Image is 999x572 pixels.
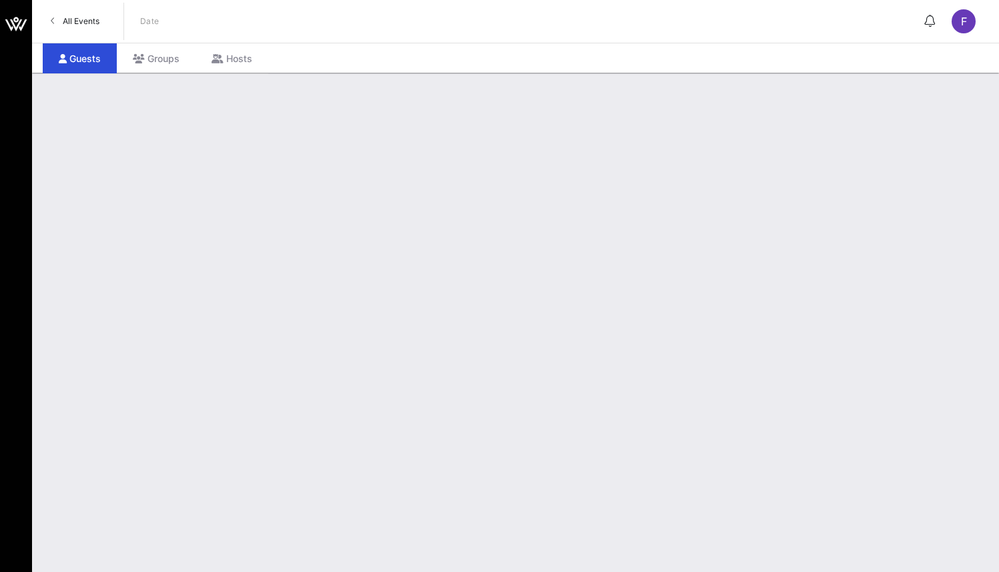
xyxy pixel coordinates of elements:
a: All Events [43,11,107,32]
span: All Events [63,16,99,26]
span: F [961,15,967,28]
p: Date [140,15,159,28]
div: Hosts [196,43,268,73]
div: Groups [117,43,196,73]
div: F [952,9,976,33]
div: Guests [43,43,117,73]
